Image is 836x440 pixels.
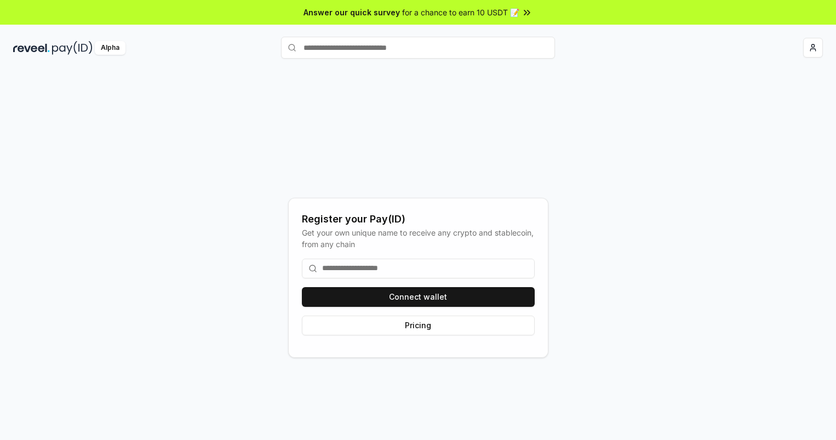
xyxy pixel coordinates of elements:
div: Register your Pay(ID) [302,212,535,227]
img: reveel_dark [13,41,50,55]
span: Answer our quick survey [304,7,400,18]
div: Alpha [95,41,125,55]
div: Get your own unique name to receive any crypto and stablecoin, from any chain [302,227,535,250]
img: pay_id [52,41,93,55]
button: Connect wallet [302,287,535,307]
button: Pricing [302,316,535,335]
span: for a chance to earn 10 USDT 📝 [402,7,519,18]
